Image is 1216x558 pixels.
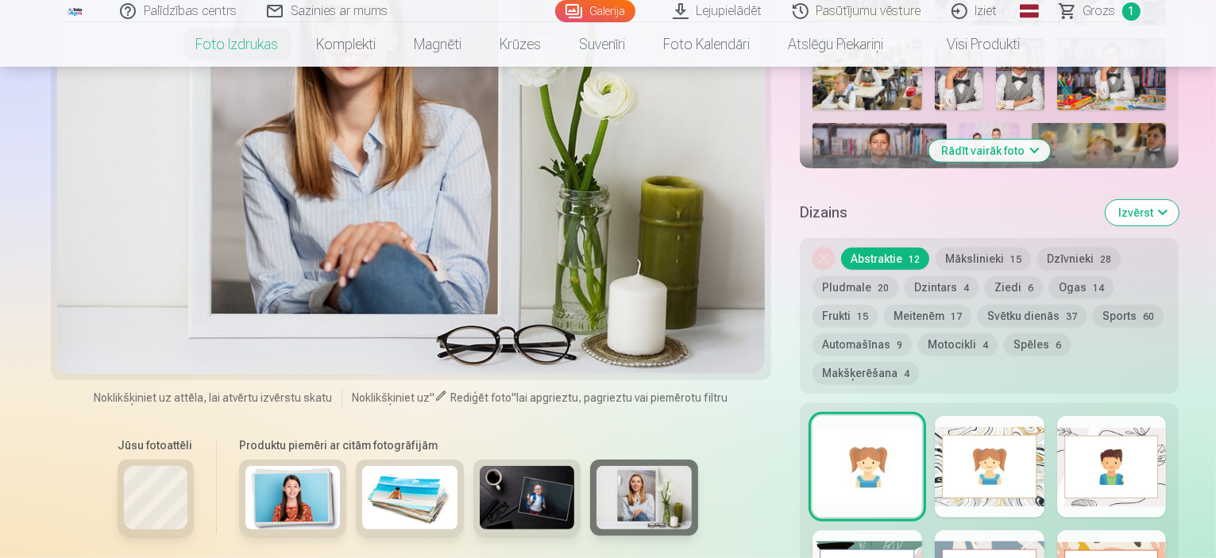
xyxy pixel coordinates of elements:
[67,6,84,16] img: /fa1
[645,22,770,67] a: Foto kalendāri
[985,276,1043,298] button: Ziedi6
[1093,305,1164,327] button: Sports60
[813,362,919,384] button: Makšķerēšana4
[430,391,434,404] span: "
[1066,311,1077,322] span: 37
[813,305,878,327] button: Frukti15
[1106,200,1179,225] button: Izvērst
[982,340,988,351] span: 4
[1049,276,1114,298] button: Ogas14
[978,305,1087,327] button: Svētku dienās37
[118,437,194,453] h6: Jūsu fotoattēli
[1083,2,1116,21] span: Grozs
[918,333,998,356] button: Motocikli4
[1004,333,1071,356] button: Spēles6
[884,305,971,327] button: Meitenēm17
[909,254,920,265] span: 12
[233,437,705,453] h6: Produktu piemēri ar citām fotogrāfijām
[963,283,969,294] span: 4
[770,22,903,67] a: Atslēgu piekariņi
[1122,2,1141,21] span: 1
[516,391,728,404] span: lai apgrieztu, pagrieztu vai piemērotu filtru
[511,391,516,404] span: "
[1143,311,1154,322] span: 60
[928,140,1050,162] button: Rādīt vairāk foto
[177,22,298,67] a: Foto izdrukas
[481,22,561,67] a: Krūzes
[857,311,868,322] span: 15
[878,283,889,294] span: 20
[298,22,396,67] a: Komplekti
[1056,340,1061,351] span: 6
[813,333,912,356] button: Automašīnas9
[936,248,1031,270] button: Mākslinieki15
[841,248,929,270] button: Abstraktie12
[1093,283,1104,294] span: 14
[903,22,1040,67] a: Visi produkti
[897,340,902,351] span: 9
[800,202,1093,224] h5: Dizains
[905,276,979,298] button: Dzintars4
[951,311,962,322] span: 17
[1037,248,1121,270] button: Dzīvnieki28
[1028,283,1033,294] span: 6
[396,22,481,67] a: Magnēti
[450,391,511,404] span: Rediģēt foto
[1100,254,1111,265] span: 28
[94,390,332,406] span: Noklikšķiniet uz attēla, lai atvērtu izvērstu skatu
[813,276,898,298] button: Pludmale20
[1010,254,1021,265] span: 15
[561,22,645,67] a: Suvenīri
[904,368,909,379] span: 4
[352,391,430,404] span: Noklikšķiniet uz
